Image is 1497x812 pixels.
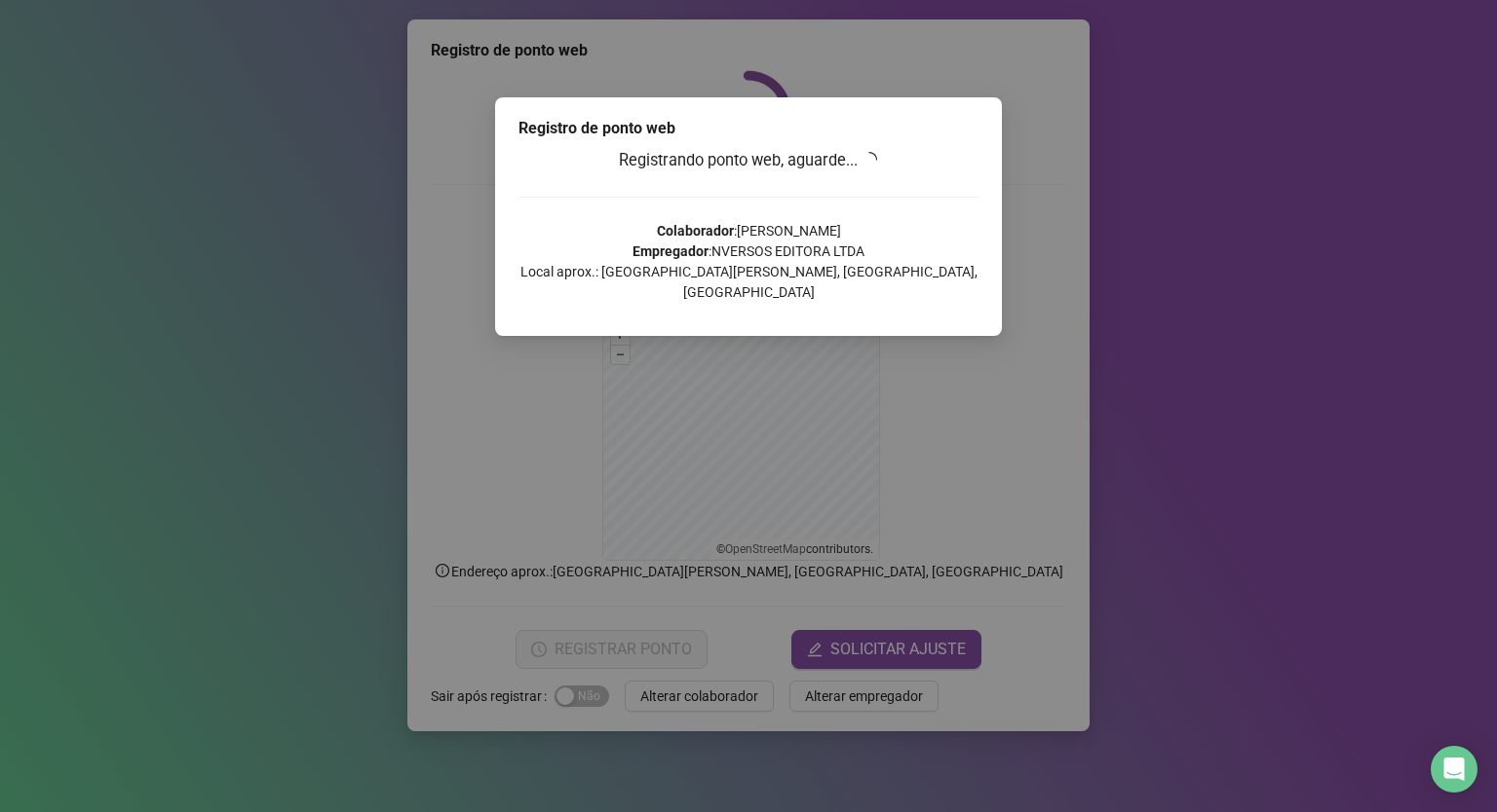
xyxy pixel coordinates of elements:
[518,117,979,140] div: Registro de ponto web
[518,148,979,173] h3: Registrando ponto web, aguarde...
[633,243,709,259] strong: Empregador
[1431,746,1478,793] div: Open Intercom Messenger
[859,149,880,170] span: loading
[518,221,979,303] p: : [PERSON_NAME] : NVERSOS EDITORA LTDA Local aprox.: [GEOGRAPHIC_DATA][PERSON_NAME], [GEOGRAPHIC_...
[657,223,734,239] strong: Colaborador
